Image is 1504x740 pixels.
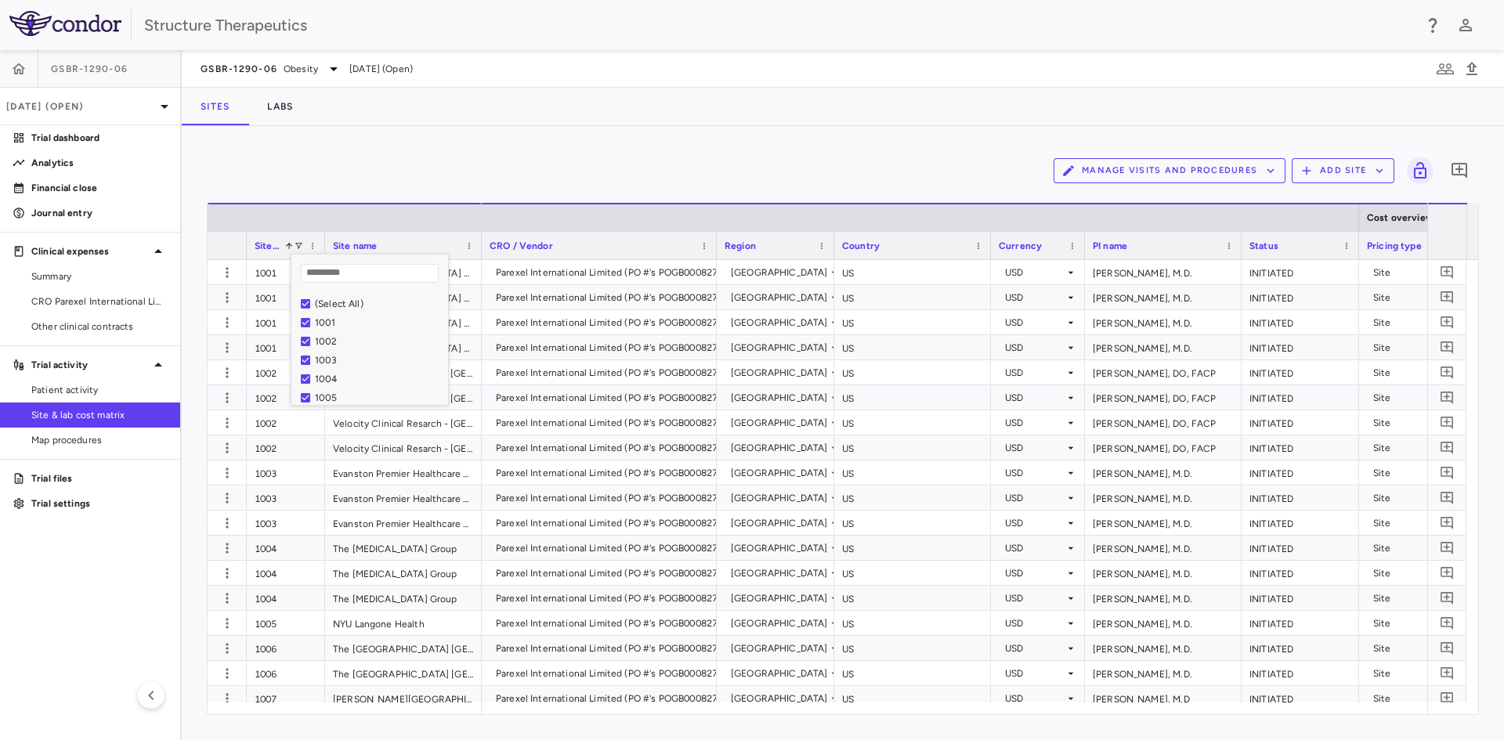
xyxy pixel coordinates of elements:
div: US [834,486,991,510]
div: INITIATED [1242,686,1359,710]
div: US [834,636,991,660]
button: Add comment [1437,512,1458,533]
div: USD [1005,360,1065,385]
div: US [834,686,991,710]
div: USD [1005,536,1065,561]
button: Sites [182,88,248,125]
div: US [834,410,991,435]
div: USD [1005,260,1065,285]
div: USD [1005,636,1065,661]
p: Clinical expenses [31,244,149,258]
div: Evanston Premier Healthcare Research, LLC [325,460,482,485]
div: US [834,385,991,410]
div: US [834,661,991,685]
div: Site [1373,260,1456,285]
svg: Add comment [1440,390,1455,405]
div: Parexel International Limited (PO #'s POGB000827) [496,385,721,410]
div: INITIATED [1242,360,1359,384]
div: [GEOGRAPHIC_DATA] [731,611,828,636]
div: [GEOGRAPHIC_DATA] [731,586,828,611]
div: INITIATED [1242,561,1359,585]
p: Analytics [31,156,168,170]
div: 1001 [247,335,325,359]
div: Site [1373,385,1456,410]
div: Velocity Clinical Resarch - [GEOGRAPHIC_DATA] [325,410,482,435]
div: US [834,460,991,485]
div: INITIATED [1242,310,1359,334]
div: Evanston Premier Healthcare Research, LLC [325,511,482,535]
div: [GEOGRAPHIC_DATA] [731,410,828,435]
div: [PERSON_NAME], M.D. [1085,310,1242,334]
div: 1003 [247,486,325,510]
svg: Add comment [1440,415,1455,430]
div: USD [1005,410,1065,435]
div: 1001 [247,310,325,334]
div: INITIATED [1242,536,1359,560]
svg: Add comment [1440,540,1455,555]
div: [PERSON_NAME], M.D. [1085,661,1242,685]
div: [GEOGRAPHIC_DATA] [731,335,828,360]
p: Trial activity [31,358,149,372]
div: Site [1373,310,1456,335]
img: logo-full-SnFGN8VE.png [9,11,121,36]
button: Add comment [1437,462,1458,483]
div: [PERSON_NAME], M.D. [1085,611,1242,635]
span: GSBR-1290-06 [51,63,128,75]
div: [PERSON_NAME], M.D. [1085,511,1242,535]
svg: Add comment [1440,290,1455,305]
div: [GEOGRAPHIC_DATA] [731,360,828,385]
div: [PERSON_NAME], DO, FACP [1085,385,1242,410]
div: USD [1005,310,1065,335]
div: [PERSON_NAME], DO, FACP [1085,410,1242,435]
div: USD [1005,661,1065,686]
div: [PERSON_NAME], M.D. [1085,260,1242,284]
span: You do not have permission to lock or unlock grids [1401,157,1433,184]
div: Structure Therapeutics [144,13,1413,37]
button: Manage Visits and Procedures [1054,158,1285,183]
button: Add comment [1437,487,1458,508]
svg: Add comment [1440,465,1455,480]
div: US [834,435,991,460]
div: Site [1373,611,1456,636]
span: Region [725,240,756,251]
svg: Add comment [1440,340,1455,355]
div: [PERSON_NAME], M.D. [1085,460,1242,485]
span: Map procedures [31,433,168,447]
div: [GEOGRAPHIC_DATA] [731,486,828,511]
div: US [834,310,991,334]
svg: Add comment [1440,666,1455,680]
div: [PERSON_NAME], DO, FACP [1085,360,1242,384]
div: US [834,586,991,610]
div: [GEOGRAPHIC_DATA] [731,511,828,536]
svg: Add comment [1440,641,1455,655]
div: US [834,360,991,384]
div: [PERSON_NAME], M.D. [1085,636,1242,660]
button: Add comment [1437,688,1458,709]
div: Parexel International Limited (PO #'s POGB000827) [496,636,721,661]
div: US [834,511,991,535]
div: Parexel International Limited (PO #'s POGB000827) [496,536,721,561]
p: Trial files [31,471,168,486]
div: [PERSON_NAME], M.D. [1085,586,1242,610]
div: [GEOGRAPHIC_DATA] [731,385,828,410]
div: Parexel International Limited (PO #'s POGB000827) [496,561,721,586]
div: Parexel International Limited (PO #'s POGB000827) [496,460,721,486]
div: 1002 [315,336,443,347]
div: USD [1005,385,1065,410]
div: US [834,611,991,635]
svg: Add comment [1440,265,1455,280]
div: INITIATED [1242,435,1359,460]
button: Add Site [1292,158,1394,183]
div: USD [1005,435,1065,460]
div: 1004 [315,374,443,384]
span: Site name [333,240,377,251]
p: [DATE] (Open) [6,99,155,114]
div: [GEOGRAPHIC_DATA] [731,310,828,335]
div: [GEOGRAPHIC_DATA] [731,636,828,661]
div: [PERSON_NAME], M.D. [1085,285,1242,309]
div: The [GEOGRAPHIC_DATA] [GEOGRAPHIC_DATA] [325,661,482,685]
div: [PERSON_NAME], M.D. [1085,536,1242,560]
input: Search filter values [301,264,439,283]
div: INITIATED [1242,511,1359,535]
div: [PERSON_NAME], M.D [1085,686,1242,710]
